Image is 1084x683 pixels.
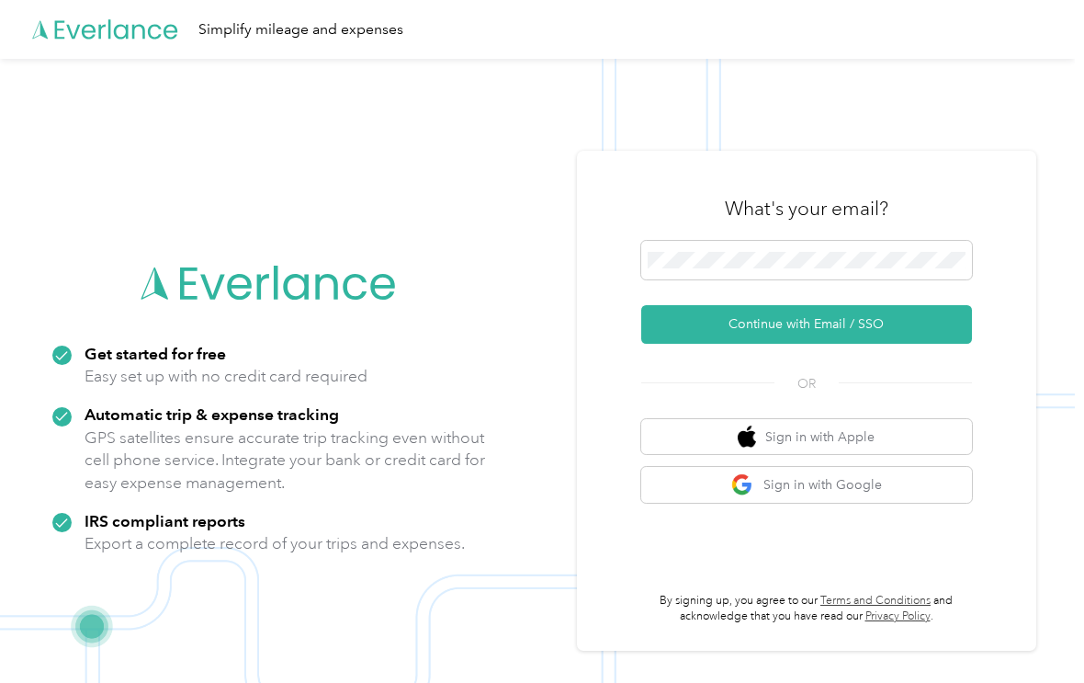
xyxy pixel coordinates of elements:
strong: IRS compliant reports [85,511,245,530]
img: apple logo [738,426,756,449]
p: By signing up, you agree to our and acknowledge that you have read our . [641,593,972,625]
span: OR [774,374,839,393]
button: apple logoSign in with Apple [641,419,972,455]
div: Simplify mileage and expenses [198,18,403,41]
button: google logoSign in with Google [641,467,972,503]
a: Privacy Policy [865,609,931,623]
p: Export a complete record of your trips and expenses. [85,532,465,555]
p: Easy set up with no credit card required [85,365,367,388]
p: GPS satellites ensure accurate trip tracking even without cell phone service. Integrate your bank... [85,427,486,495]
a: Terms and Conditions [820,594,931,608]
button: Continue with Email / SSO [641,305,972,344]
img: google logo [731,473,754,496]
h3: What's your email? [725,196,888,222]
strong: Automatic trip & expense tracking [85,404,339,424]
strong: Get started for free [85,344,226,363]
